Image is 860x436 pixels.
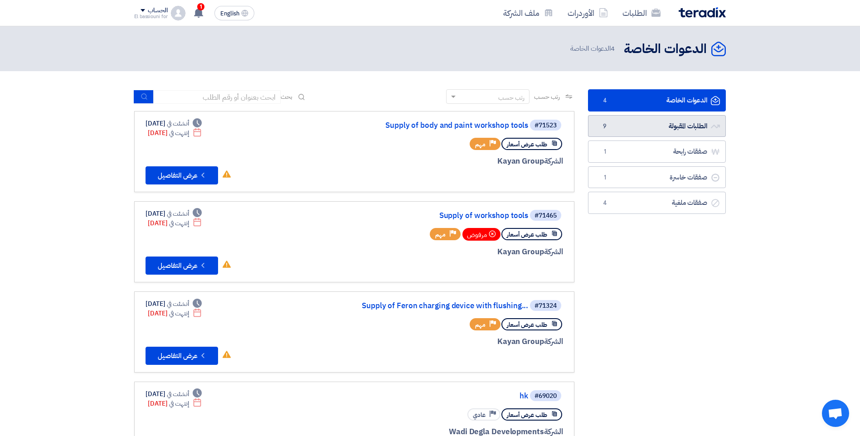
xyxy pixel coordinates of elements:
[599,147,610,156] span: 1
[588,192,726,214] a: صفقات ملغية4
[475,140,486,149] span: مهم
[148,7,167,15] div: الحساب
[148,399,202,408] div: [DATE]
[345,155,563,167] div: Kayan Group
[167,299,189,309] span: أنشئت في
[473,411,486,419] span: عادي
[347,392,528,400] a: hk
[534,303,557,309] div: #71324
[148,218,202,228] div: [DATE]
[146,299,202,309] div: [DATE]
[507,230,547,239] span: طلب عرض أسعار
[588,166,726,189] a: صفقات خاسرة1
[588,115,726,137] a: الطلبات المقبولة9
[146,347,218,365] button: عرض التفاصيل
[570,44,617,54] span: الدعوات الخاصة
[544,155,564,167] span: الشركة
[599,96,610,105] span: 4
[347,212,528,220] a: Supply of workshop tools
[220,10,239,17] span: English
[507,320,547,329] span: طلب عرض أسعار
[167,389,189,399] span: أنشئت في
[534,393,557,399] div: #69020
[347,121,528,130] a: Supply of body and paint workshop tools
[435,230,446,239] span: مهم
[599,122,610,131] span: 9
[679,7,726,18] img: Teradix logo
[534,213,557,219] div: #71465
[146,257,218,275] button: عرض التفاصيل
[462,228,500,241] div: مرفوض
[624,40,707,58] h2: الدعوات الخاصة
[154,90,281,104] input: ابحث بعنوان أو رقم الطلب
[167,119,189,128] span: أنشئت في
[534,92,560,102] span: رتب حسب
[146,389,202,399] div: [DATE]
[588,89,726,111] a: الدعوات الخاصة4
[197,3,204,10] span: 1
[134,14,167,19] div: El bassiouni for
[148,309,202,318] div: [DATE]
[171,6,185,20] img: profile_test.png
[347,302,528,310] a: Supply of Feron charging device with flushing...
[169,128,189,138] span: إنتهت في
[146,166,218,184] button: عرض التفاصيل
[611,44,615,53] span: 4
[615,2,668,24] a: الطلبات
[496,2,560,24] a: ملف الشركة
[588,140,726,163] a: صفقات رابحة1
[345,246,563,258] div: Kayan Group
[169,309,189,318] span: إنتهت في
[599,173,610,182] span: 1
[498,93,525,102] div: رتب حسب
[507,411,547,419] span: طلب عرض أسعار
[148,128,202,138] div: [DATE]
[507,140,547,149] span: طلب عرض أسعار
[169,218,189,228] span: إنتهت في
[534,122,557,129] div: #71523
[475,320,486,329] span: مهم
[560,2,615,24] a: الأوردرات
[544,336,564,347] span: الشركة
[146,119,202,128] div: [DATE]
[281,92,292,102] span: بحث
[167,209,189,218] span: أنشئت في
[169,399,189,408] span: إنتهت في
[146,209,202,218] div: [DATE]
[214,6,254,20] button: English
[345,336,563,348] div: Kayan Group
[822,400,849,427] div: Open chat
[544,246,564,257] span: الشركة
[599,199,610,208] span: 4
